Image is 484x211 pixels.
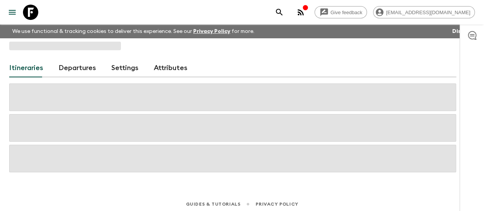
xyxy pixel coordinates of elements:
[272,5,287,20] button: search adventures
[193,29,230,34] a: Privacy Policy
[111,59,139,77] a: Settings
[59,59,96,77] a: Departures
[5,5,20,20] button: menu
[154,59,187,77] a: Attributes
[9,59,43,77] a: Itineraries
[315,6,367,18] a: Give feedback
[186,200,240,208] a: Guides & Tutorials
[382,10,474,15] span: [EMAIL_ADDRESS][DOMAIN_NAME]
[256,200,298,208] a: Privacy Policy
[326,10,367,15] span: Give feedback
[373,6,475,18] div: [EMAIL_ADDRESS][DOMAIN_NAME]
[450,26,475,37] button: Dismiss
[9,25,257,38] p: We use functional & tracking cookies to deliver this experience. See our for more.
